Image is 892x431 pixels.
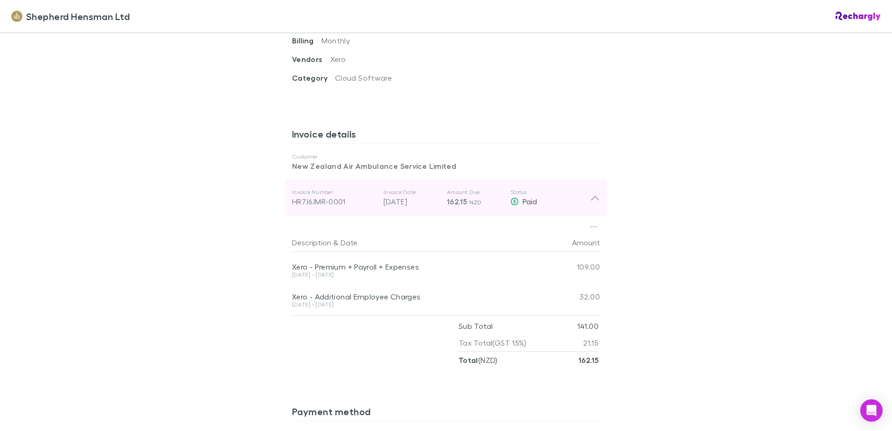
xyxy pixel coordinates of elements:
span: 162.15 [447,197,467,206]
img: Shepherd Hensman Ltd's Logo [11,11,22,22]
p: Amount Due [447,188,503,196]
h3: Invoice details [292,128,600,143]
p: Status [510,188,590,196]
p: 141.00 [578,318,599,334]
p: Tax Total (GST 15%) [459,334,527,351]
div: HR7J6JMR-0001 [292,196,376,207]
div: Invoice NumberHR7J6JMR-0001Invoice Date[DATE]Amount Due162.15 NZDStatusPaid [285,179,607,216]
p: Sub Total [459,318,493,334]
p: New Zealand Air Ambulance Service Limited [292,160,600,172]
div: [DATE] - [DATE] [292,302,544,307]
span: Vendors [292,55,330,64]
div: 109.00 [544,252,600,282]
div: Open Intercom Messenger [860,399,883,422]
strong: 162.15 [578,355,599,365]
div: Xero - Additional Employee Charges [292,292,544,301]
span: Paid [523,197,537,206]
span: Category [292,73,335,83]
strong: Total [459,355,478,365]
button: Description [292,233,331,252]
div: 32.00 [544,282,600,312]
img: Rechargly Logo [836,12,881,21]
p: ( NZD ) [459,352,498,368]
div: & [292,233,540,252]
p: Invoice Number [292,188,376,196]
p: Customer [292,153,600,160]
p: [DATE] [383,196,439,207]
h3: Payment method [292,406,600,421]
div: Xero - Premium + Payroll + Expenses [292,262,544,271]
span: NZD [469,199,482,206]
span: Cloud Software [335,73,392,82]
div: [DATE] - [DATE] [292,272,544,278]
span: Shepherd Hensman Ltd [26,9,130,23]
span: Xero [330,55,346,63]
span: Billing [292,36,321,45]
p: Invoice Date [383,188,439,196]
span: Monthly [321,36,350,45]
p: 21.15 [583,334,599,351]
button: Date [341,233,357,252]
